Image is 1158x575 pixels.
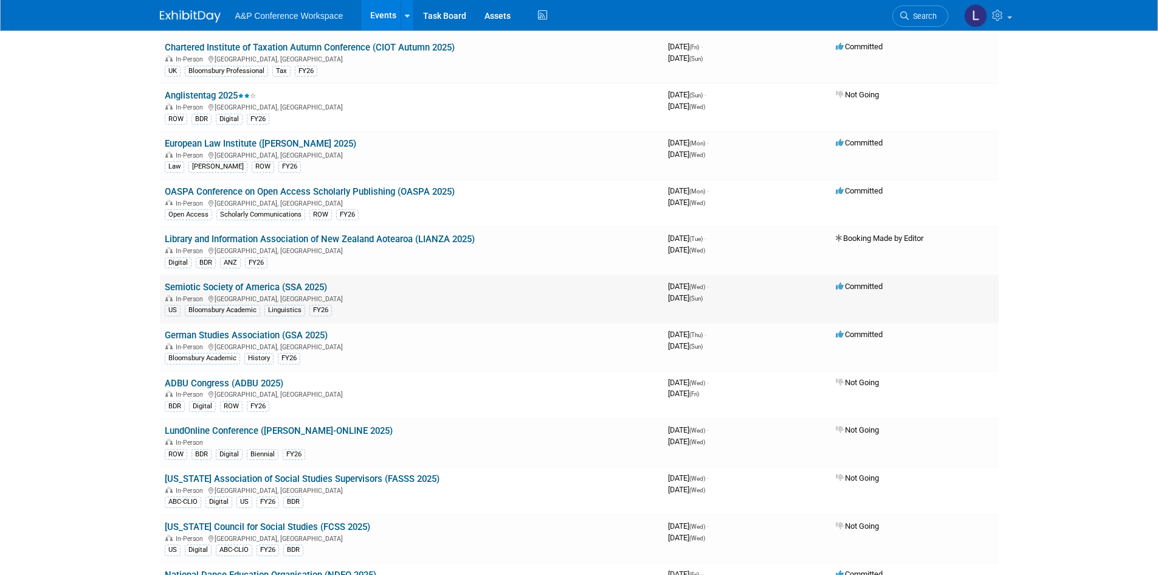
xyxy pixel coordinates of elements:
[689,380,705,386] span: (Wed)
[216,545,252,556] div: ABC-CLIO
[165,545,181,556] div: US
[707,138,709,147] span: -
[176,247,207,255] span: In-Person
[165,245,658,255] div: [GEOGRAPHIC_DATA], [GEOGRAPHIC_DATA]
[689,427,705,434] span: (Wed)
[836,90,879,99] span: Not Going
[165,353,240,364] div: Bloomsbury Academic
[668,54,703,63] span: [DATE]
[283,497,303,507] div: BDR
[836,425,879,434] span: Not Going
[909,12,937,21] span: Search
[165,102,658,111] div: [GEOGRAPHIC_DATA], [GEOGRAPHIC_DATA]
[165,103,173,110] img: In-Person Event
[205,497,232,507] div: Digital
[165,449,187,460] div: ROW
[668,234,706,243] span: [DATE]
[668,42,703,51] span: [DATE]
[668,245,705,254] span: [DATE]
[689,439,705,445] span: (Wed)
[668,389,699,398] span: [DATE]
[252,161,274,172] div: ROW
[707,378,709,387] span: -
[836,234,923,243] span: Booking Made by Editor
[689,475,705,482] span: (Wed)
[165,54,658,63] div: [GEOGRAPHIC_DATA], [GEOGRAPHIC_DATA]
[176,295,207,303] span: In-Person
[165,198,658,207] div: [GEOGRAPHIC_DATA], [GEOGRAPHIC_DATA]
[689,343,703,350] span: (Sun)
[216,209,305,220] div: Scholarly Communications
[244,353,274,364] div: History
[189,401,216,412] div: Digital
[257,497,279,507] div: FY26
[689,391,699,397] span: (Fri)
[295,66,317,77] div: FY26
[185,545,212,556] div: Digital
[165,378,283,389] a: ADBU Congress (ADBU 2025)
[668,473,709,483] span: [DATE]
[689,295,703,302] span: (Sun)
[689,487,705,493] span: (Wed)
[264,305,305,316] div: Linguistics
[836,521,879,531] span: Not Going
[165,55,173,61] img: In-Person Event
[836,42,883,51] span: Committed
[689,523,705,530] span: (Wed)
[278,353,300,364] div: FY26
[283,545,303,556] div: BDR
[235,11,343,21] span: A&P Conference Workspace
[165,389,658,399] div: [GEOGRAPHIC_DATA], [GEOGRAPHIC_DATA]
[176,55,207,63] span: In-Person
[216,114,243,125] div: Digital
[668,138,709,147] span: [DATE]
[165,257,191,268] div: Digital
[668,425,709,434] span: [DATE]
[176,200,207,207] span: In-Person
[247,449,278,460] div: Biennial
[668,533,705,542] span: [DATE]
[283,449,305,460] div: FY26
[272,66,291,77] div: Tax
[176,487,207,495] span: In-Person
[689,284,705,290] span: (Wed)
[707,473,709,483] span: -
[176,535,207,543] span: In-Person
[668,102,705,111] span: [DATE]
[165,305,181,316] div: US
[236,497,252,507] div: US
[707,186,709,195] span: -
[165,401,185,412] div: BDR
[176,391,207,399] span: In-Person
[188,161,247,172] div: [PERSON_NAME]
[689,535,705,542] span: (Wed)
[165,487,173,493] img: In-Person Event
[689,247,705,254] span: (Wed)
[220,401,243,412] div: ROW
[165,521,370,532] a: [US_STATE] Council for Social Studies (FCSS 2025)
[165,391,173,397] img: In-Person Event
[165,150,658,159] div: [GEOGRAPHIC_DATA], [GEOGRAPHIC_DATA]
[165,66,181,77] div: UK
[836,186,883,195] span: Committed
[705,330,706,339] span: -
[701,42,703,51] span: -
[668,90,706,99] span: [DATE]
[165,293,658,303] div: [GEOGRAPHIC_DATA], [GEOGRAPHIC_DATA]
[185,305,260,316] div: Bloomsbury Academic
[689,152,705,158] span: (Wed)
[165,425,393,436] a: LundOnline Conference ([PERSON_NAME]-ONLINE 2025)
[836,473,879,483] span: Not Going
[668,521,709,531] span: [DATE]
[707,425,709,434] span: -
[668,341,703,350] span: [DATE]
[336,209,359,220] div: FY26
[165,439,173,445] img: In-Person Event
[836,282,883,291] span: Committed
[707,282,709,291] span: -
[165,247,173,253] img: In-Person Event
[176,152,207,159] span: In-Person
[165,343,173,349] img: In-Person Event
[191,114,212,125] div: BDR
[191,449,212,460] div: BDR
